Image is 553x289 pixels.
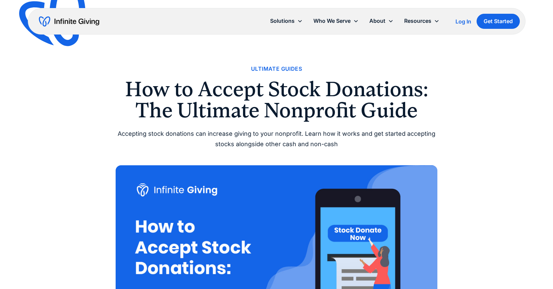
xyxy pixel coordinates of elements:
a: Ultimate Guides [251,64,302,73]
a: Get Started [477,14,520,29]
h1: How to Accept Stock Donations: The Ultimate Nonprofit Guide [116,79,437,121]
a: Log In [455,17,471,25]
div: About [369,16,385,25]
div: Accepting stock donations can increase giving to your nonprofit. Learn how it works and get start... [116,129,437,149]
div: Resources [404,16,431,25]
div: Solutions [270,16,295,25]
div: Who We Serve [313,16,351,25]
div: Log In [455,19,471,24]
